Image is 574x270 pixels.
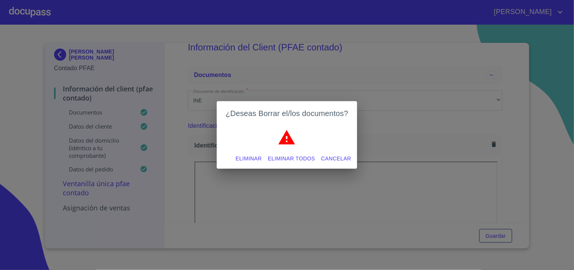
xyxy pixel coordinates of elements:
[226,107,348,119] h2: ¿Deseas Borrar el/los documentos?
[321,154,351,163] span: Cancelar
[233,152,265,166] button: Eliminar
[236,154,262,163] span: Eliminar
[318,152,354,166] button: Cancelar
[268,154,315,163] span: Eliminar todos
[265,152,318,166] button: Eliminar todos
